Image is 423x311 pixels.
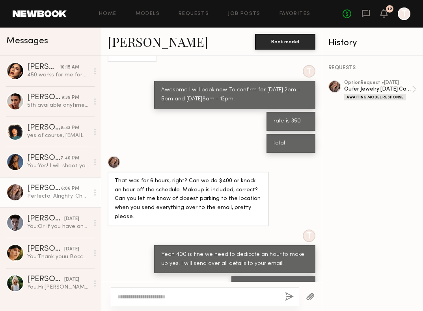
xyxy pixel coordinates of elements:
a: Home [99,11,117,17]
button: Book model [255,34,315,50]
div: [DATE] [64,215,79,223]
div: Oufer Jewelry [DATE] Campaign [344,85,412,93]
div: REQUESTS [328,65,417,71]
a: Requests [179,11,209,17]
div: Yeah 400 is fine we need to dedicate an hour to make up yes. I will send over all details to your... [161,250,308,268]
div: [PERSON_NAME] [27,94,61,102]
a: Models [136,11,160,17]
div: 8:43 PM [61,124,79,132]
div: [PERSON_NAME] [27,185,61,193]
div: 12 [388,7,392,11]
div: [PERSON_NAME] [27,215,64,223]
div: 10:15 AM [60,64,79,71]
a: Book model [255,38,315,44]
div: [DATE] [64,246,79,253]
div: 450 works for me for the 2 videos! For usage it’s just full in perp (looking at the terms in list... [27,71,89,79]
a: Job Posts [228,11,261,17]
div: 9:39 PM [61,94,79,102]
div: Awaiting Model Response [344,94,406,100]
div: Perfecto. Alrighty. Chat via email soon. [27,193,89,200]
a: optionRequest •[DATE]Oufer Jewelry [DATE] CampaignAwaiting Model Response [344,80,417,100]
div: Awesome I will book now. To confirm for [DATE] 2pm - 5pm and [DATE]8am - 12pm. [161,86,308,104]
div: That was for 6 hours, right? Can we do $400 or knock an hour off the schedule. Makeup is included... [115,177,262,222]
div: You: Yes! I will shoot you details asap [27,162,89,170]
div: option Request • [DATE] [344,80,412,85]
div: [PERSON_NAME] [27,63,60,71]
div: rate is 350 [274,117,308,126]
a: [PERSON_NAME] [108,33,208,50]
div: [PERSON_NAME] [27,124,61,132]
span: Messages [6,37,48,46]
div: You: Or If you have any availability [DATE] 9am - 3pm [27,223,89,230]
div: [PERSON_NAME] [27,276,64,283]
div: 5th available anytime before 6pm 8-10 anytime 11th before 3pm [27,102,89,109]
div: total [274,139,308,148]
div: [PERSON_NAME] [27,154,60,162]
div: yes of course, [EMAIL_ADDRESS][DOMAIN_NAME] [27,132,89,139]
div: History [328,39,417,48]
div: There will be a MUA on set [239,281,308,291]
div: 6:06 PM [61,185,79,193]
div: [PERSON_NAME] [27,245,64,253]
div: [DATE] [64,276,79,283]
div: 7:40 PM [60,155,79,162]
a: Favorites [280,11,311,17]
div: You: Hi [PERSON_NAME]! My name is [PERSON_NAME]. I am the creative producer on this project. I wa... [27,283,89,291]
div: You: Thank youu Becca! I will confirm with my supervisor and then get back to you with the details [27,253,89,261]
a: T [398,7,410,20]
